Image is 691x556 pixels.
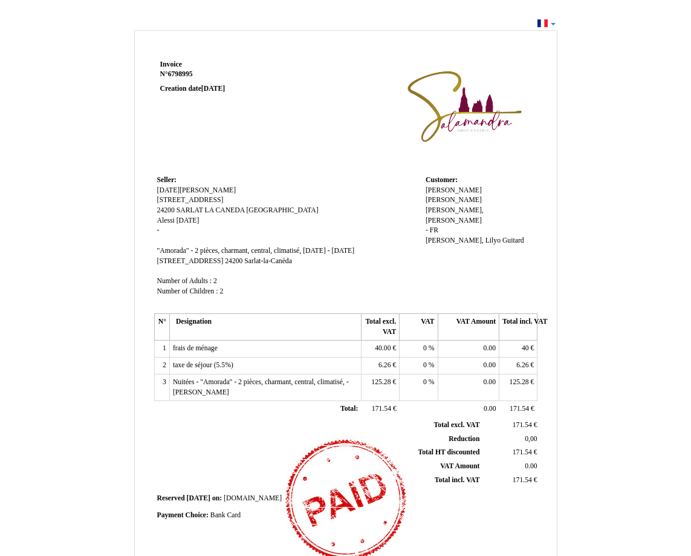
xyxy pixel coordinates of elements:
[154,358,169,374] td: 2
[361,341,399,358] td: €
[400,374,438,401] td: %
[154,374,169,401] td: 3
[246,206,318,214] span: [GEOGRAPHIC_DATA]
[212,494,222,502] span: on:
[400,358,438,374] td: %
[224,494,282,502] span: [DOMAIN_NAME]
[400,60,534,151] img: logo
[177,217,200,224] span: [DATE]
[435,476,480,484] span: Total incl. VAT
[173,378,349,396] span: Nuitées - "Amorada" - 2 pièces, charmant, central, climatisé, - [PERSON_NAME]
[157,196,224,204] span: [STREET_ADDRESS]
[201,85,225,93] span: [DATE]
[372,405,391,413] span: 171.54
[418,448,479,456] span: Total HT discounted
[213,277,217,285] span: 2
[484,405,496,413] span: 0.00
[482,446,539,460] td: €
[219,287,223,295] span: 2
[340,405,358,413] span: Total:
[157,206,175,214] span: 24200
[375,344,391,352] span: 40.00
[510,378,529,386] span: 125.28
[361,401,399,418] td: €
[173,344,218,352] span: frais de ménage
[423,361,427,369] span: 0
[157,176,177,184] span: Seller:
[525,435,537,443] span: 0,00
[484,378,496,386] span: 0.00
[157,494,185,502] span: Reserved
[168,70,193,78] span: 6798995
[187,494,210,502] span: [DATE]
[244,257,292,265] span: Sarlat-la-Canéda
[157,257,224,265] span: [STREET_ADDRESS]
[157,217,175,224] span: Alessi
[157,277,212,285] span: Number of Adults :
[225,257,242,265] span: 24200
[160,61,182,68] span: Invoice
[371,378,391,386] span: 125.28
[525,462,537,470] span: 0.00
[499,401,537,418] td: €
[499,374,537,401] td: €
[426,186,482,194] span: [PERSON_NAME]
[510,405,529,413] span: 171.54
[423,344,427,352] span: 0
[400,314,438,341] th: VAT
[499,341,537,358] td: €
[482,419,539,432] td: €
[499,314,537,341] th: Total incl. VAT
[210,511,241,519] span: Bank Card
[400,341,438,358] td: %
[499,358,537,374] td: €
[154,314,169,341] th: N°
[426,206,484,224] span: [PERSON_NAME], [PERSON_NAME]
[438,314,499,341] th: VAT Amount
[154,341,169,358] td: 1
[426,237,524,244] span: [PERSON_NAME], Lilyo Guitard
[177,206,245,214] span: SARLAT LA CANEDA
[157,186,236,194] span: [DATE][PERSON_NAME]
[430,226,438,234] span: FR
[484,361,496,369] span: 0.00
[378,361,391,369] span: 6.26
[440,462,479,470] span: VAT Amount
[423,378,427,386] span: 0
[484,344,496,352] span: 0.00
[160,70,305,79] strong: N°
[157,226,160,234] span: -
[522,344,529,352] span: 40
[303,247,354,255] span: [DATE] - [DATE]
[516,361,528,369] span: 6.26
[426,226,428,234] span: -
[361,358,399,374] td: €
[157,287,218,295] span: Number of Children :
[513,448,532,456] span: 171.54
[361,314,399,341] th: Total excl. VAT
[169,314,361,341] th: Designation
[426,176,458,184] span: Customer:
[513,421,532,429] span: 171.54
[160,85,225,93] strong: Creation date
[482,473,539,487] td: €
[157,511,209,519] span: Payment Choice:
[173,361,233,369] span: taxe de séjour (5.5%)
[361,374,399,401] td: €
[157,247,302,255] span: "Amorada" - 2 pièces, charmant, central, climatisé,
[449,435,479,443] span: Reduction
[513,476,532,484] span: 171.54
[434,421,480,429] span: Total excl. VAT
[426,196,482,204] span: [PERSON_NAME]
